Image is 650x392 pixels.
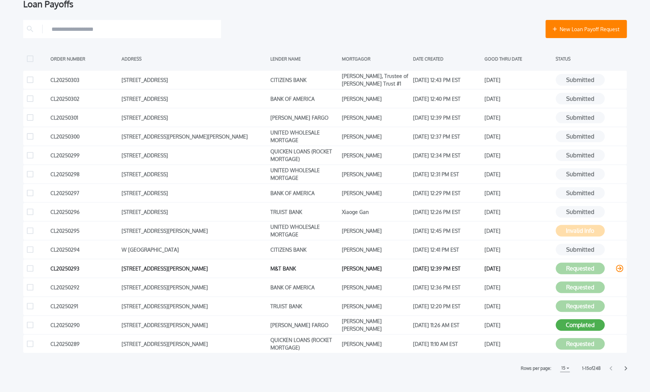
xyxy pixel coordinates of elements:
div: [STREET_ADDRESS] [122,206,267,217]
button: Submitted [556,74,605,86]
div: [STREET_ADDRESS] [122,112,267,123]
div: [DATE] [484,319,552,330]
div: [PERSON_NAME] [342,93,409,104]
div: [DATE] [484,169,552,180]
div: [STREET_ADDRESS][PERSON_NAME] [122,301,267,311]
div: [DATE] [484,301,552,311]
div: LENDER NAME [270,53,338,64]
div: CL20250292 [50,282,118,293]
div: CL20250295 [50,225,118,236]
div: [PERSON_NAME] [342,225,409,236]
div: [DATE] [484,131,552,142]
div: [STREET_ADDRESS] [122,187,267,198]
div: [DATE] [484,206,552,217]
div: BANK OF AMERICA [270,282,338,293]
div: W [GEOGRAPHIC_DATA] [122,244,267,255]
div: [DATE] [484,74,552,85]
div: [DATE] 12:45 PM EST [413,225,481,236]
button: Requested [556,300,605,312]
div: [STREET_ADDRESS][PERSON_NAME] [122,338,267,349]
div: [DATE] 12:29 PM EST [413,187,481,198]
div: [DATE] [484,150,552,161]
div: CL20250290 [50,319,118,330]
div: [DATE] 11:26 AM EST [413,319,481,330]
button: Requested [556,338,605,350]
div: ORDER NUMBER [50,53,118,64]
button: Submitted [556,168,605,180]
div: CL20250296 [50,206,118,217]
div: [PERSON_NAME] [342,112,409,123]
div: [PERSON_NAME] [PERSON_NAME] [342,319,409,330]
div: [DATE] 12:41 PM EST [413,244,481,255]
label: 1 - 15 of 248 [582,365,601,372]
div: CL20250293 [50,263,118,274]
div: CL20250298 [50,169,118,180]
div: UNITED WHOLESALE MORTGAGE [270,131,338,142]
div: CITIZENS BANK [270,244,338,255]
div: [STREET_ADDRESS] [122,74,267,85]
button: Submitted [556,244,605,255]
div: [PERSON_NAME] [342,338,409,349]
span: New Loan Payoff Request [560,25,620,33]
button: Invalid Info [556,225,605,236]
button: Requested [556,281,605,293]
div: [STREET_ADDRESS] [122,93,267,104]
button: Submitted [556,93,605,104]
div: [PERSON_NAME] [342,169,409,180]
button: Submitted [556,112,605,123]
button: Submitted [556,187,605,199]
div: [DATE] 12:36 PM EST [413,282,481,293]
button: Submitted [556,149,605,161]
div: CL20250294 [50,244,118,255]
div: BANK OF AMERICA [270,187,338,198]
div: [DATE] 12:34 PM EST [413,150,481,161]
label: Rows per page: [521,365,551,372]
div: CL20250291 [50,301,118,311]
div: [PERSON_NAME] [342,301,409,311]
div: GOOD THRU DATE [484,53,552,64]
div: [DATE] 12:39 PM EST [413,263,481,274]
div: [STREET_ADDRESS] [122,169,267,180]
div: [DATE] 12:39 PM EST [413,112,481,123]
div: [DATE] 12:20 PM EST [413,301,481,311]
div: QUICKEN LOANS (ROCKET MORTGAGE) [270,150,338,161]
div: [PERSON_NAME] [342,187,409,198]
button: Submitted [556,206,605,218]
div: [DATE] [484,263,552,274]
div: [DATE] [484,187,552,198]
div: CL20250301 [50,112,118,123]
div: [PERSON_NAME], Trustee of [PERSON_NAME] Trust #1 [342,74,409,85]
div: [DATE] [484,338,552,349]
div: [PERSON_NAME] [342,263,409,274]
div: CL20250289 [50,338,118,349]
div: CITIZENS BANK [270,74,338,85]
div: [DATE] 12:37 PM EST [413,131,481,142]
button: New Loan Payoff Request [545,20,627,38]
button: Submitted [556,131,605,142]
h1: 15 [560,364,567,372]
div: DATE CREATED [413,53,481,64]
div: UNITED WHOLESALE MORTGAGE [270,169,338,180]
div: ADDRESS [122,53,267,64]
div: [DATE] 12:43 PM EST [413,74,481,85]
div: CL20250297 [50,187,118,198]
div: [PERSON_NAME] [342,244,409,255]
div: [DATE] [484,282,552,293]
div: [DATE] 12:40 PM EST [413,93,481,104]
div: [DATE] [484,244,552,255]
div: M&T BANK [270,263,338,274]
div: [STREET_ADDRESS][PERSON_NAME] [122,225,267,236]
button: 15 [560,364,570,372]
button: Completed [556,319,605,331]
div: [PERSON_NAME] FARGO [270,112,338,123]
div: [PERSON_NAME] FARGO [270,319,338,330]
div: Xiaoge Gan [342,206,409,217]
div: CL20250302 [50,93,118,104]
div: [PERSON_NAME] [342,131,409,142]
div: MORTGAGOR [342,53,409,64]
div: STATUS [556,53,623,64]
div: [DATE] [484,112,552,123]
div: CL20250299 [50,150,118,161]
div: TRUIST BANK [270,301,338,311]
div: [DATE] [484,225,552,236]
